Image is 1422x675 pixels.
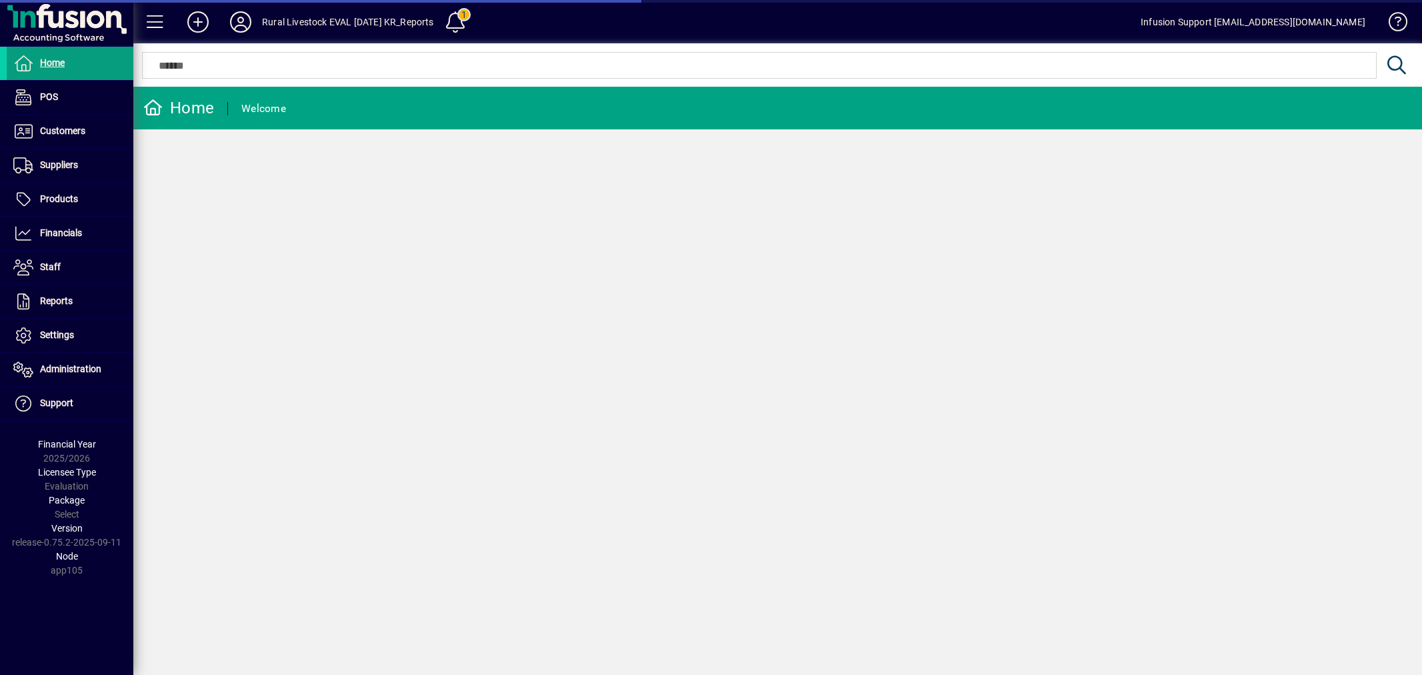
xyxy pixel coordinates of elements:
a: Customers [7,115,133,148]
a: Support [7,387,133,420]
span: Node [56,551,78,562]
div: Welcome [241,98,286,119]
span: Financial Year [38,439,96,450]
a: Staff [7,251,133,284]
span: Suppliers [40,159,78,170]
a: Financials [7,217,133,250]
span: Package [49,495,85,506]
button: Profile [219,10,262,34]
a: Reports [7,285,133,318]
span: Licensee Type [38,467,96,478]
span: Version [51,523,83,534]
div: Rural Livestock EVAL [DATE] KR_Reports [262,11,434,33]
button: Add [177,10,219,34]
span: Customers [40,125,85,136]
div: Home [143,97,214,119]
span: Administration [40,364,101,374]
span: Settings [40,329,74,340]
span: Staff [40,261,61,272]
span: Support [40,398,73,408]
a: Administration [7,353,133,386]
a: Suppliers [7,149,133,182]
span: Reports [40,295,73,306]
a: Settings [7,319,133,352]
a: Knowledge Base [1379,3,1405,46]
span: Products [40,193,78,204]
span: Financials [40,227,82,238]
a: POS [7,81,133,114]
span: POS [40,91,58,102]
span: Home [40,57,65,68]
a: Products [7,183,133,216]
div: Infusion Support [EMAIL_ADDRESS][DOMAIN_NAME] [1141,11,1365,33]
